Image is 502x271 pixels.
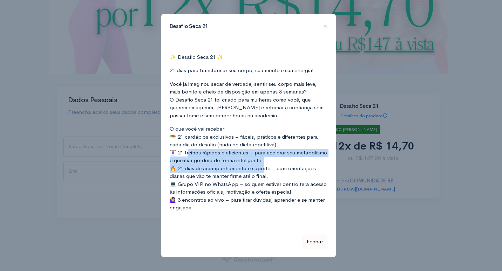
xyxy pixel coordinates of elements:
p: ✨ Desafio Seca 21 ✨ [170,53,327,61]
span: × [323,21,327,31]
h4: Desafio Seca 21 [170,22,315,30]
p: Você já imaginou secar de verdade, sentir seu corpo mais leve, mais bonito e cheio de disposição ... [170,80,327,120]
p: O que você vai receber: 🥗 21 cardápios exclusivos – fáceis, práticos e diferentes para cada dia d... [170,125,327,212]
button: Close [315,14,336,39]
p: 21 dias para transformar seu corpo, sua mente e sua energia! [170,67,327,75]
button: Fechar [302,235,327,249]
